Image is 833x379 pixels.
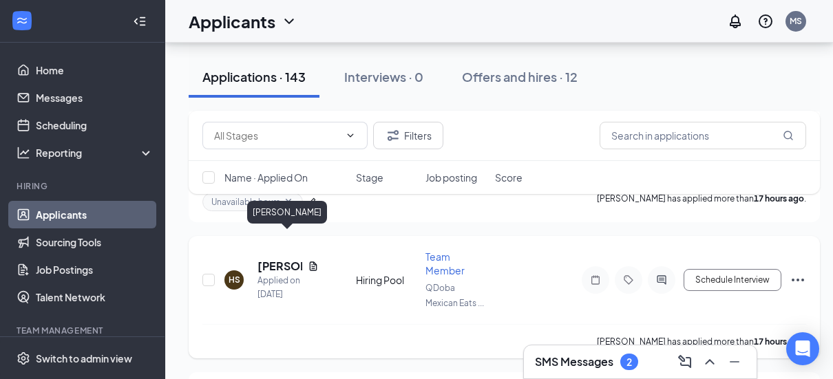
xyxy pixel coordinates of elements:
a: Job Postings [36,256,154,283]
div: MS [790,15,802,27]
a: Sourcing Tools [36,228,154,256]
span: Score [495,171,523,184]
svg: Note [587,274,604,285]
svg: ActiveChat [653,274,670,285]
svg: Tag [620,274,637,285]
button: Minimize [724,351,746,373]
span: Team Member [425,250,465,277]
div: Applications · 143 [202,68,306,85]
a: Scheduling [36,111,154,139]
div: [PERSON_NAME] [247,201,327,224]
svg: Minimize [726,354,743,370]
svg: MagnifyingGlass [783,130,794,141]
svg: ChevronDown [345,130,356,141]
h3: SMS Messages [535,354,613,369]
div: HS [229,274,240,285]
svg: ComposeMessage [677,354,693,370]
div: Applied on [DATE] [257,274,319,301]
a: Applicants [36,201,154,228]
div: Hiring Pool [356,273,417,287]
svg: Ellipses [790,272,806,288]
div: 2 [626,356,632,368]
div: Switch to admin view [36,351,132,365]
input: Search in applications [600,122,806,149]
button: ComposeMessage [674,351,696,373]
svg: QuestionInfo [757,13,774,30]
div: Hiring [17,180,151,192]
svg: Filter [385,127,401,144]
svg: Collapse [133,14,147,28]
button: Schedule Interview [684,269,781,291]
svg: Document [308,261,319,272]
svg: WorkstreamLogo [15,14,29,28]
svg: Notifications [727,13,744,30]
span: Stage [356,171,383,184]
a: Home [36,56,154,84]
div: Offers and hires · 12 [462,68,578,85]
svg: Analysis [17,146,30,160]
h5: [PERSON_NAME] [257,259,302,274]
button: ChevronUp [699,351,721,373]
h1: Applicants [189,10,275,33]
span: QDoba Mexican Eats ... [425,283,484,308]
input: All Stages [214,128,339,143]
div: Interviews · 0 [344,68,423,85]
b: 17 hours ago [754,336,804,347]
button: Filter Filters [373,122,443,149]
span: Name · Applied On [224,171,308,184]
div: Open Intercom Messenger [786,332,819,365]
p: [PERSON_NAME] has applied more than . [597,336,806,347]
svg: ChevronUp [702,354,718,370]
a: Talent Network [36,283,154,311]
svg: Settings [17,351,30,365]
span: Job posting [425,171,477,184]
div: Team Management [17,325,151,336]
div: Reporting [36,146,154,160]
a: Messages [36,84,154,111]
svg: ChevronDown [281,13,297,30]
